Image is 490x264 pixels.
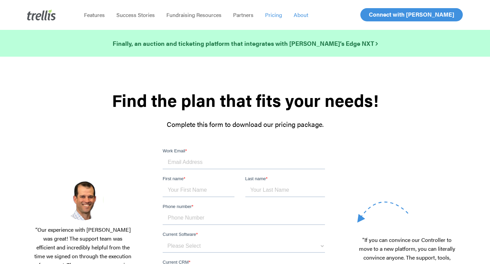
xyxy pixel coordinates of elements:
span: About [294,11,308,19]
p: Complete this form to download our pricing package. [33,119,457,129]
strong: Find the plan that fits your needs! [112,88,378,112]
span: Last name [83,29,103,34]
a: Fundraising Resources [161,12,227,18]
span: Pricing [265,11,282,19]
img: Trellis [27,10,56,20]
img: Screenshot-2025-03-18-at-2.39.01%E2%80%AFPM.png [63,180,103,220]
span: Features [84,11,105,19]
a: Connect with [PERSON_NAME] [360,8,463,21]
span: Partners [233,11,254,19]
a: About [288,12,314,18]
a: Success Stories [111,12,161,18]
span: Connect with [PERSON_NAME] [369,10,454,18]
a: Finally, an auction and ticketing platform that integrates with [PERSON_NAME]’s Edge NXT [113,39,378,48]
a: Partners [227,12,259,18]
a: Features [78,12,111,18]
input: Your Last Name [83,36,163,50]
a: Pricing [259,12,288,18]
span: Success Stories [116,11,155,19]
span: Fundraising Resources [166,11,222,19]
